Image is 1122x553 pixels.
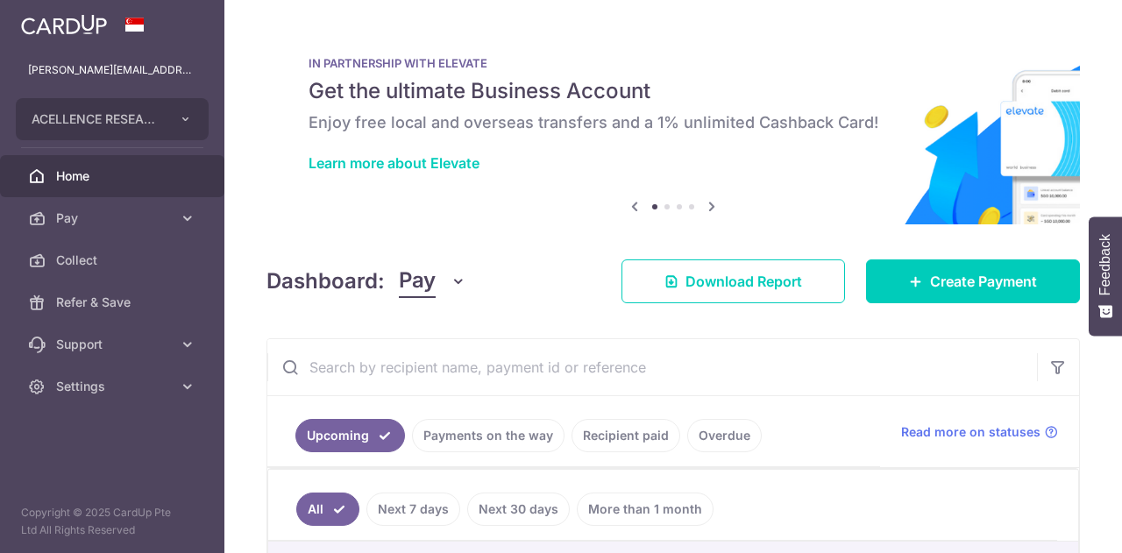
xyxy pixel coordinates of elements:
span: Download Report [685,271,802,292]
button: ACELLENCE RESEARCH FIELDWORK PTE. LTD. [16,98,209,140]
span: Feedback [1097,234,1113,295]
a: Next 7 days [366,493,460,526]
a: Next 30 days [467,493,570,526]
input: Search by recipient name, payment id or reference [267,339,1037,395]
h4: Dashboard: [266,266,385,297]
span: Home [56,167,172,185]
p: IN PARTNERSHIP WITH ELEVATE [309,56,1038,70]
img: CardUp [21,14,107,35]
button: Feedback - Show survey [1089,216,1122,336]
p: [PERSON_NAME][EMAIL_ADDRESS][PERSON_NAME][DOMAIN_NAME] [28,61,196,79]
h6: Enjoy free local and overseas transfers and a 1% unlimited Cashback Card! [309,112,1038,133]
a: Recipient paid [572,419,680,452]
a: Download Report [621,259,845,303]
a: More than 1 month [577,493,714,526]
a: Create Payment [866,259,1080,303]
a: Overdue [687,419,762,452]
span: ACELLENCE RESEARCH FIELDWORK PTE. LTD. [32,110,161,128]
h5: Get the ultimate Business Account [309,77,1038,105]
span: Pay [56,209,172,227]
a: All [296,493,359,526]
span: Settings [56,378,172,395]
span: Refer & Save [56,294,172,311]
a: Upcoming [295,419,405,452]
span: Collect [56,252,172,269]
a: Payments on the way [412,419,565,452]
a: Learn more about Elevate [309,154,479,172]
span: Create Payment [930,271,1037,292]
img: Renovation banner [266,28,1080,224]
a: Read more on statuses [901,423,1058,441]
span: Read more on statuses [901,423,1040,441]
span: Support [56,336,172,353]
button: Pay [399,265,466,298]
span: Pay [399,265,436,298]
